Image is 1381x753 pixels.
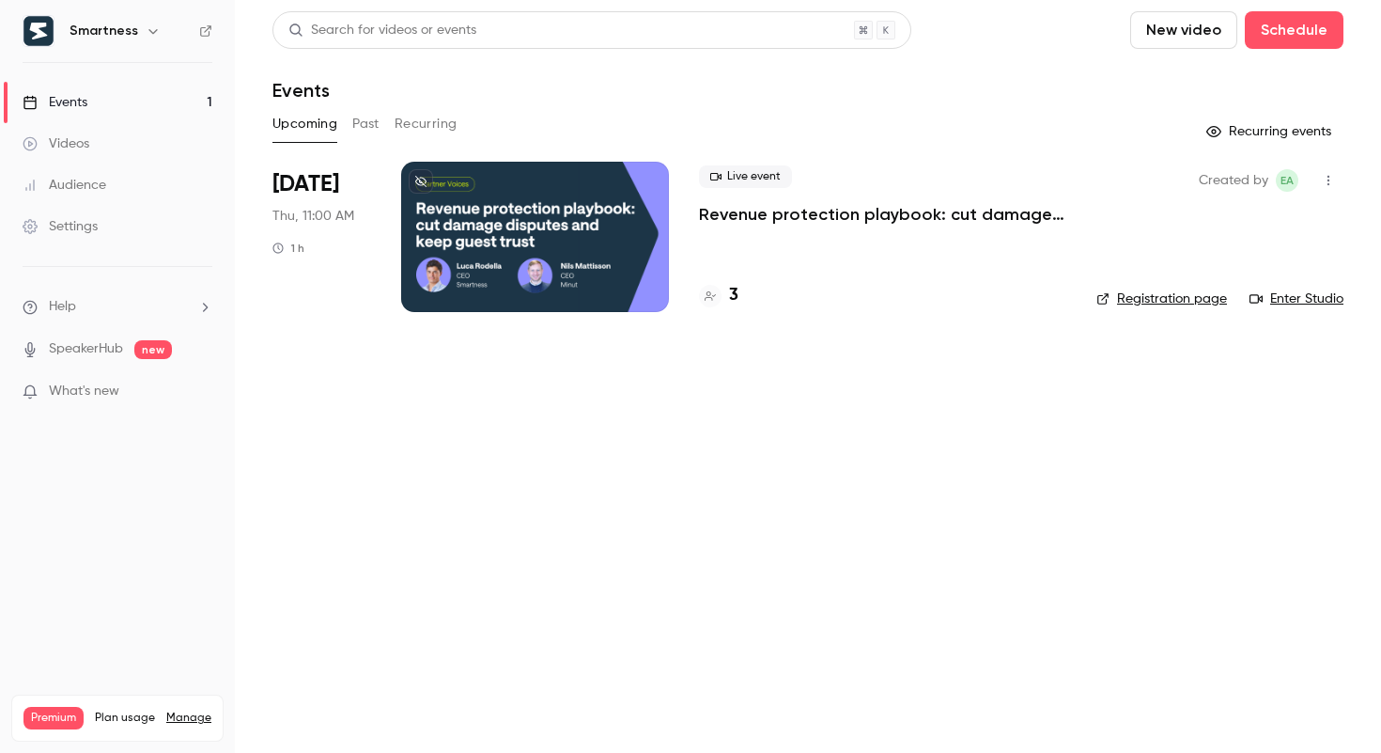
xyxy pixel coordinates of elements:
[95,711,155,726] span: Plan usage
[1280,169,1294,192] span: EA
[352,109,380,139] button: Past
[699,283,738,308] a: 3
[1245,11,1343,49] button: Schedule
[1096,290,1227,308] a: Registration page
[395,109,458,139] button: Recurring
[699,165,792,188] span: Live event
[166,711,211,726] a: Manage
[1276,169,1298,192] span: Eleonora Aste
[23,16,54,46] img: Smartness
[49,382,119,401] span: What's new
[272,207,354,226] span: Thu, 11:00 AM
[23,297,212,317] li: help-dropdown-opener
[23,134,89,153] div: Videos
[272,169,339,199] span: [DATE]
[49,297,76,317] span: Help
[272,241,304,256] div: 1 h
[288,21,476,40] div: Search for videos or events
[272,109,337,139] button: Upcoming
[23,217,98,236] div: Settings
[1199,169,1268,192] span: Created by
[70,22,138,40] h6: Smartness
[1130,11,1237,49] button: New video
[134,340,172,359] span: new
[49,339,123,359] a: SpeakerHub
[272,79,330,102] h1: Events
[699,203,1066,226] a: Revenue protection playbook: cut damage disputes and keep guest trust
[23,93,87,112] div: Events
[272,162,371,312] div: Oct 23 Thu, 11:00 AM (Europe/Rome)
[23,176,106,195] div: Audience
[23,707,84,729] span: Premium
[1249,290,1343,308] a: Enter Studio
[729,283,738,308] h4: 3
[1198,117,1343,147] button: Recurring events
